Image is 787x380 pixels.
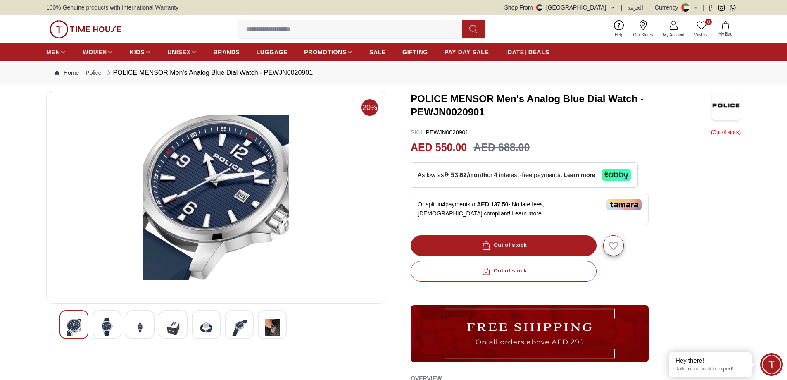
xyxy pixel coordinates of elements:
[105,68,313,78] div: POLICE MENSOR Men's Analog Blue Dial Watch - PEWJN0020901
[536,4,543,11] img: United Arab Emirates
[628,19,658,40] a: Our Stores
[606,199,642,210] img: Tamara
[715,31,736,37] span: My Bag
[166,317,181,337] img: POLICE MENSOR Men's Analog Blue Dial Watch - PEWJN0020901
[675,356,746,365] div: Hey there!
[167,45,197,60] a: UNISEX
[46,45,66,60] a: MEN
[83,45,113,60] a: WOMEN
[369,45,386,60] a: SALE
[648,3,650,12] span: |
[411,305,649,362] img: ...
[214,45,240,60] a: BRANDS
[611,32,627,38] span: Help
[55,69,79,77] a: Home
[713,19,737,39] button: My Bag
[369,48,386,56] span: SALE
[83,48,107,56] span: WOMEN
[86,69,101,77] a: Police
[504,3,616,12] button: Shop From[GEOGRAPHIC_DATA]
[130,45,151,60] a: KIDS
[705,19,712,25] span: 0
[621,3,623,12] span: |
[690,19,713,40] a: 0Wishlist
[232,317,247,337] img: POLICE MENSOR Men's Analog Blue Dial Watch - PEWJN0020901
[675,366,746,373] p: Talk to our watch expert!
[712,91,741,120] img: POLICE MENSOR Men's Analog Blue Dial Watch - PEWJN0020901
[660,32,688,38] span: My Account
[100,317,114,336] img: POLICE MENSOR Men's Analog Blue Dial Watch - PEWJN0020901
[691,32,712,38] span: Wishlist
[445,48,489,56] span: PAY DAY SALE
[473,140,530,155] h3: AED 688.00
[50,20,121,38] img: ...
[67,317,81,337] img: POLICE MENSOR Men's Analog Blue Dial Watch - PEWJN0020901
[711,128,741,136] p: ( Out of stock )
[411,128,468,136] p: PEWJN0020901
[133,317,147,337] img: POLICE MENSOR Men's Analog Blue Dial Watch - PEWJN0020901
[411,193,649,225] div: Or split in 4 payments of - No late fees, [DEMOGRAPHIC_DATA] compliant!
[760,353,783,376] div: Chat Widget
[402,45,428,60] a: GIFTING
[627,3,643,12] button: العربية
[411,140,467,155] h2: AED 550.00
[506,45,549,60] a: [DATE] DEALS
[130,48,145,56] span: KIDS
[655,3,682,12] div: Currency
[46,3,178,12] span: 100% Genuine products with International Warranty
[610,19,628,40] a: Help
[630,32,656,38] span: Our Stores
[199,317,214,337] img: POLICE MENSOR Men's Analog Blue Dial Watch - PEWJN0020901
[167,48,190,56] span: UNISEX
[512,210,542,217] span: Learn more
[46,61,741,84] nav: Breadcrumb
[53,98,379,296] img: POLICE MENSOR Men's Analog Blue Dial Watch - PEWJN0020901
[411,129,424,136] span: SKU :
[702,3,704,12] span: |
[257,48,288,56] span: LUGGAGE
[445,45,489,60] a: PAY DAY SALE
[730,5,736,11] a: Whatsapp
[214,48,240,56] span: BRANDS
[707,5,713,11] a: Facebook
[477,201,508,208] span: AED 137.50
[265,317,280,337] img: POLICE MENSOR Men's Analog Blue Dial Watch - PEWJN0020901
[304,45,353,60] a: PROMOTIONS
[361,99,378,116] span: 20%
[257,45,288,60] a: LUGGAGE
[506,48,549,56] span: [DATE] DEALS
[304,48,347,56] span: PROMOTIONS
[46,48,60,56] span: MEN
[411,92,712,119] h3: POLICE MENSOR Men's Analog Blue Dial Watch - PEWJN0020901
[402,48,428,56] span: GIFTING
[718,5,725,11] a: Instagram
